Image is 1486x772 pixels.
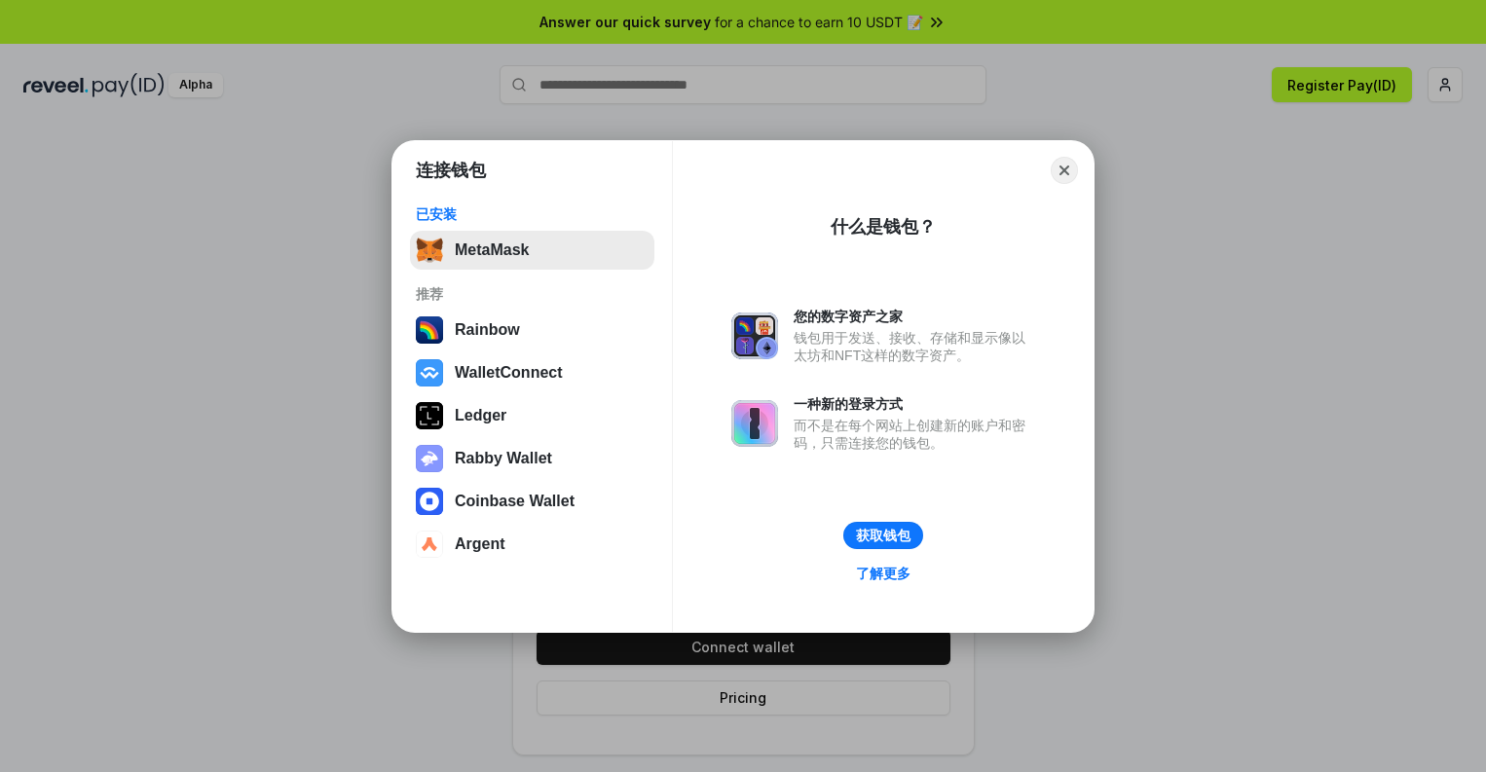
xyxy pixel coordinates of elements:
div: Argent [455,535,505,553]
div: 获取钱包 [856,527,910,544]
div: 什么是钱包？ [831,215,936,239]
div: Ledger [455,407,506,424]
div: Coinbase Wallet [455,493,575,510]
div: 而不是在每个网站上创建新的账户和密码，只需连接您的钱包。 [794,417,1035,452]
img: svg+xml,%3Csvg%20width%3D%2228%22%20height%3D%2228%22%20viewBox%3D%220%200%2028%2028%22%20fill%3D... [416,531,443,558]
button: Coinbase Wallet [410,482,654,521]
img: svg+xml,%3Csvg%20width%3D%22120%22%20height%3D%22120%22%20viewBox%3D%220%200%20120%20120%22%20fil... [416,316,443,344]
h1: 连接钱包 [416,159,486,182]
div: 推荐 [416,285,649,303]
div: 您的数字资产之家 [794,308,1035,325]
div: 钱包用于发送、接收、存储和显示像以太坊和NFT这样的数字资产。 [794,329,1035,364]
img: svg+xml,%3Csvg%20fill%3D%22none%22%20height%3D%2233%22%20viewBox%3D%220%200%2035%2033%22%20width%... [416,237,443,264]
button: WalletConnect [410,353,654,392]
button: 获取钱包 [843,522,923,549]
div: MetaMask [455,241,529,259]
button: Argent [410,525,654,564]
div: Rabby Wallet [455,450,552,467]
img: svg+xml,%3Csvg%20xmlns%3D%22http%3A%2F%2Fwww.w3.org%2F2000%2Fsvg%22%20fill%3D%22none%22%20viewBox... [416,445,443,472]
img: svg+xml,%3Csvg%20xmlns%3D%22http%3A%2F%2Fwww.w3.org%2F2000%2Fsvg%22%20fill%3D%22none%22%20viewBox... [731,312,778,359]
img: svg+xml,%3Csvg%20xmlns%3D%22http%3A%2F%2Fwww.w3.org%2F2000%2Fsvg%22%20fill%3D%22none%22%20viewBox... [731,400,778,447]
img: svg+xml,%3Csvg%20width%3D%2228%22%20height%3D%2228%22%20viewBox%3D%220%200%2028%2028%22%20fill%3D... [416,359,443,386]
button: MetaMask [410,231,654,270]
img: svg+xml,%3Csvg%20width%3D%2228%22%20height%3D%2228%22%20viewBox%3D%220%200%2028%2028%22%20fill%3D... [416,488,443,515]
a: 了解更多 [844,561,922,586]
div: 已安装 [416,205,649,223]
div: 一种新的登录方式 [794,395,1035,413]
button: Close [1051,157,1078,184]
button: Rabby Wallet [410,439,654,478]
div: WalletConnect [455,364,563,382]
img: svg+xml,%3Csvg%20xmlns%3D%22http%3A%2F%2Fwww.w3.org%2F2000%2Fsvg%22%20width%3D%2228%22%20height%3... [416,402,443,429]
div: Rainbow [455,321,520,339]
button: Rainbow [410,311,654,349]
button: Ledger [410,396,654,435]
div: 了解更多 [856,565,910,582]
